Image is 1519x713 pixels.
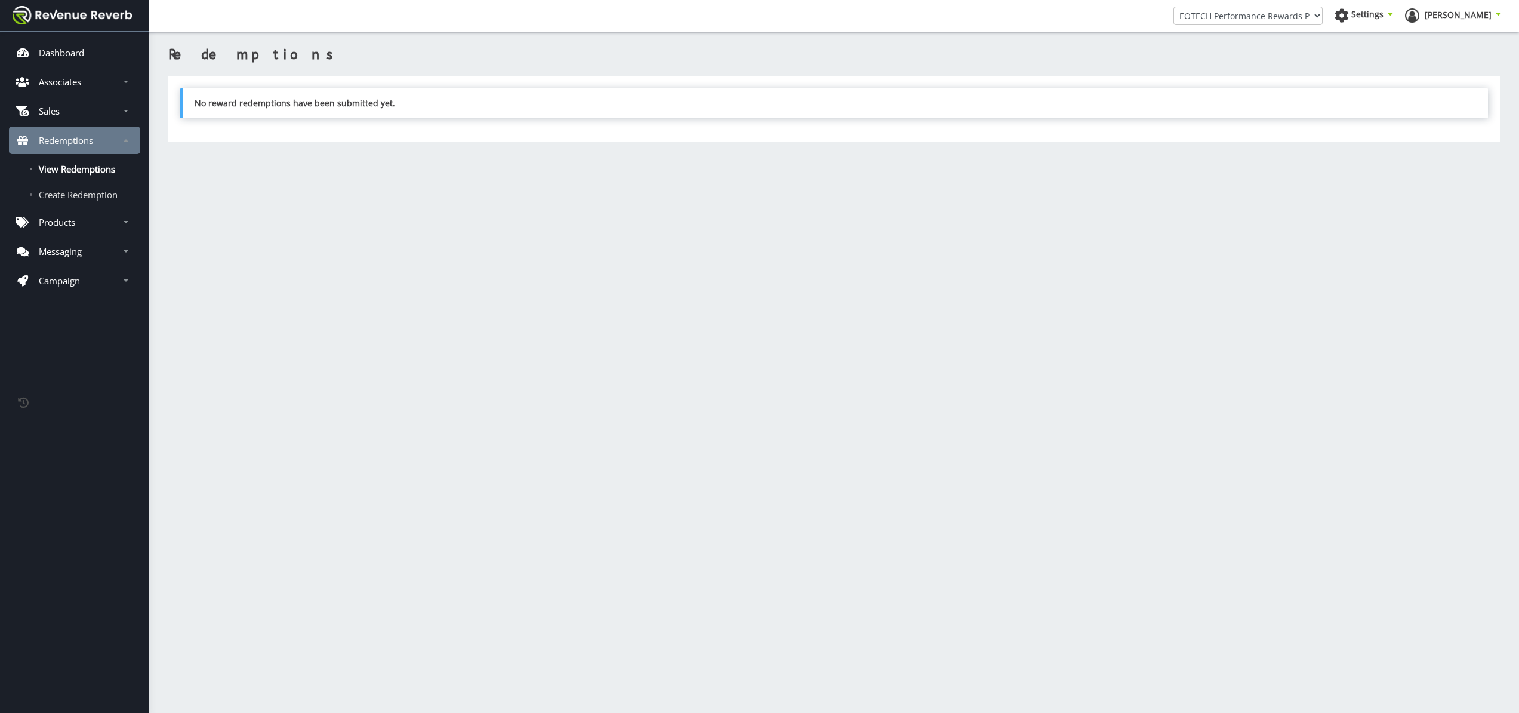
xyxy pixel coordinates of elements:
[39,47,84,59] p: Dashboard
[9,267,140,294] a: Campaign
[1405,8,1419,23] img: ph-profile.png
[9,97,140,125] a: Sales
[13,6,132,24] img: navbar brand
[9,208,140,236] a: Products
[39,216,75,228] p: Products
[1425,9,1492,20] span: [PERSON_NAME]
[195,97,395,109] strong: No reward redemptions have been submitted yet.
[39,105,60,117] p: Sales
[39,275,80,287] p: Campaign
[1351,8,1384,20] span: Settings
[1405,8,1501,26] a: [PERSON_NAME]
[39,245,82,257] p: Messaging
[39,189,118,201] span: Create Redemption
[9,157,140,181] a: View Redemptions
[168,44,1500,64] h3: Redemptions
[39,76,81,88] p: Associates
[9,127,140,154] a: Redemptions
[9,68,140,96] a: Associates
[9,183,140,207] a: Create Redemption
[9,238,140,265] a: Messaging
[39,134,93,146] p: Redemptions
[39,163,115,175] span: View Redemptions
[1335,8,1393,26] a: Settings
[9,39,140,66] a: Dashboard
